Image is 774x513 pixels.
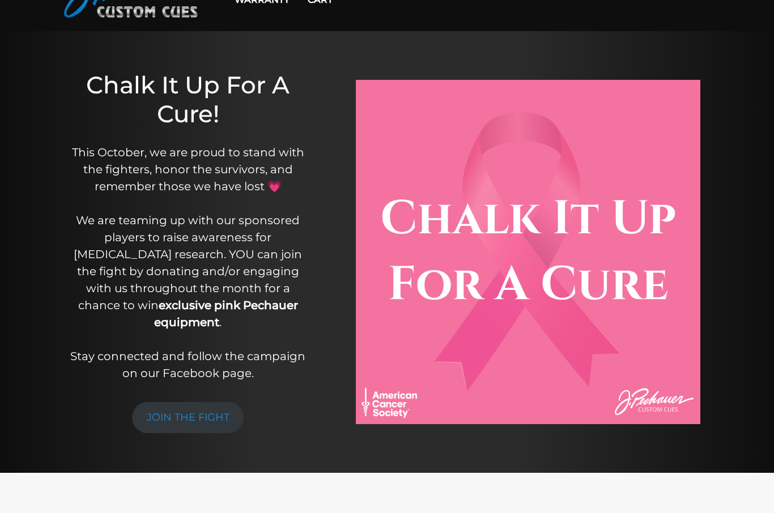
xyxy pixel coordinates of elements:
[132,403,244,434] a: JOIN THE FIGHT
[63,71,312,129] h1: Chalk It Up For A Cure!
[63,144,312,382] p: This October, we are proud to stand with the fighters, honor the survivors, and remember those we...
[154,299,298,330] strong: exclusive pink Pechauer equipment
